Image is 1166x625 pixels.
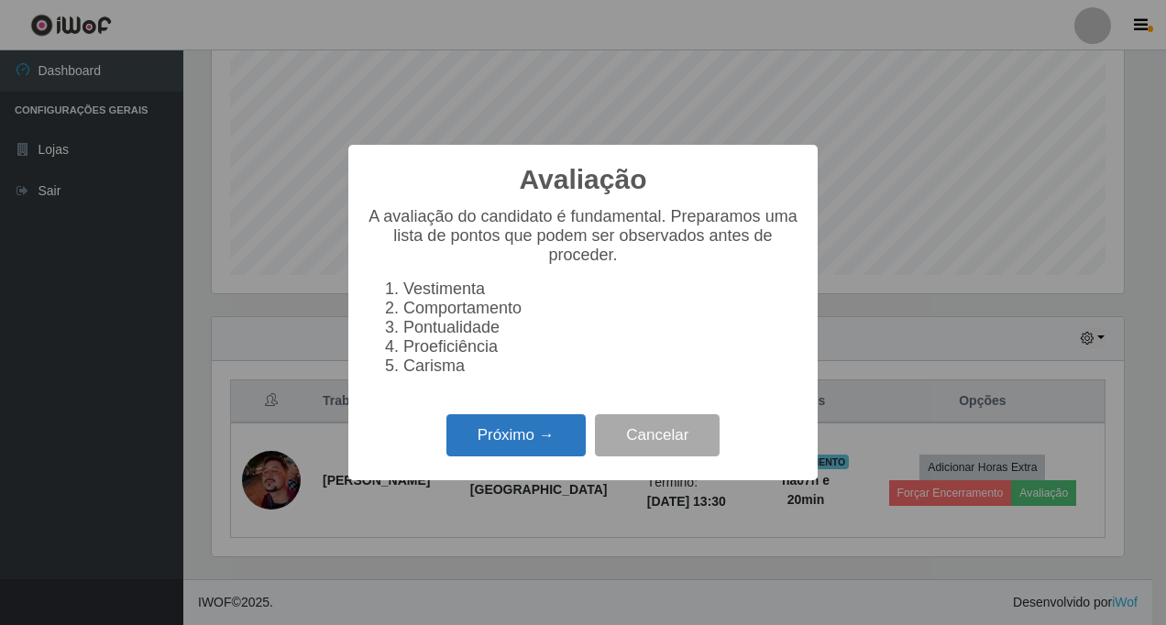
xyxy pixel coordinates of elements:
[520,163,647,196] h2: Avaliação
[403,280,799,299] li: Vestimenta
[403,318,799,337] li: Pontualidade
[595,414,720,457] button: Cancelar
[403,299,799,318] li: Comportamento
[403,337,799,356] li: Proeficiência
[446,414,586,457] button: Próximo →
[403,356,799,376] li: Carisma
[367,207,799,265] p: A avaliação do candidato é fundamental. Preparamos uma lista de pontos que podem ser observados a...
